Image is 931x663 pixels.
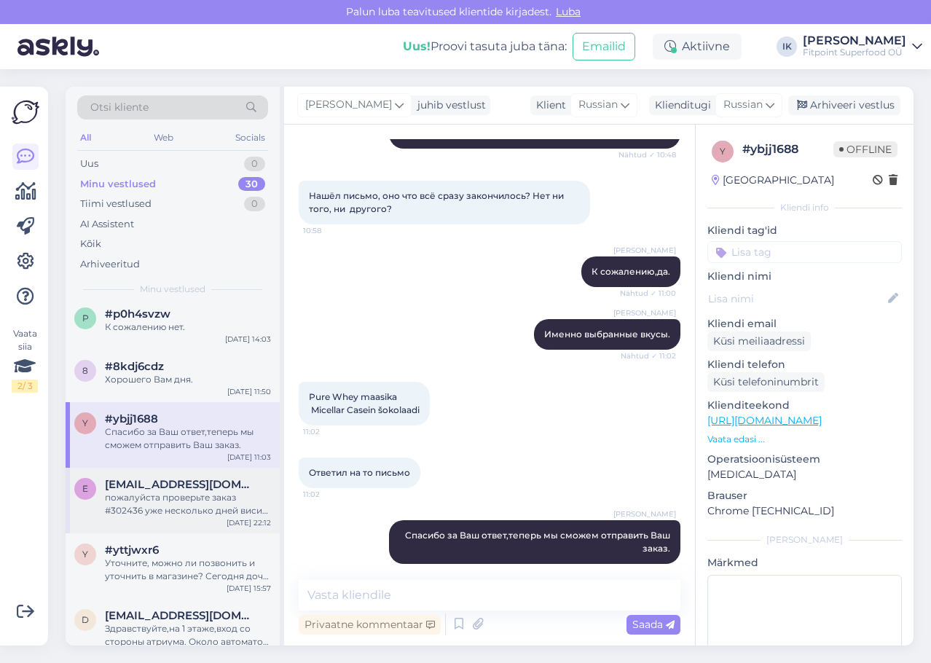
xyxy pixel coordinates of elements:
a: [URL][DOMAIN_NAME] [707,414,822,427]
span: Offline [833,141,897,157]
div: Uus [80,157,98,171]
div: Kõik [80,237,101,251]
p: Märkmed [707,555,902,570]
div: Klienditugi [649,98,711,113]
span: #yttjwxr6 [105,544,159,557]
p: Klienditeekond [707,398,902,413]
span: d [82,614,89,625]
span: Nähtud ✓ 11:00 [620,288,676,299]
input: Lisa nimi [708,291,885,307]
div: # ybjj1688 [742,141,833,158]
p: Brauser [707,488,902,503]
div: 0 [244,197,265,211]
span: p [82,313,89,323]
span: daisy.jarvi@gmail.com [105,609,256,622]
div: Klient [530,98,566,113]
div: Küsi telefoninumbrit [707,372,825,392]
span: Minu vestlused [140,283,205,296]
div: [DATE] 22:12 [227,517,271,528]
span: 11:02 [303,426,358,437]
div: Хорошего Вам дня. [105,373,271,386]
div: [PERSON_NAME] [803,35,906,47]
span: Russian [578,97,618,113]
div: [DATE] 11:03 [227,452,271,463]
span: [PERSON_NAME] [613,307,676,318]
div: [DATE] 15:57 [227,583,271,594]
span: 10:58 [303,225,358,236]
span: Nähtud ✓ 11:02 [621,350,676,361]
div: [GEOGRAPHIC_DATA] [712,173,834,188]
div: juhib vestlust [412,98,486,113]
a: [PERSON_NAME]Fitpoint Superfood OÜ [803,35,922,58]
span: y [82,417,88,428]
div: [DATE] 14:03 [225,334,271,345]
span: e [82,483,88,494]
div: Kliendi info [707,201,902,214]
span: #p0h4svzw [105,307,170,321]
span: К сожалению,да. [592,266,670,277]
span: Нашёл письмо, оно что всё сразу закончилось? Нет ни того, ни другого? [309,190,566,214]
span: #8kdj6cdz [105,360,164,373]
div: Arhiveeritud [80,257,140,272]
p: Vaata edasi ... [707,433,902,446]
span: [PERSON_NAME] [613,245,676,256]
div: 0 [244,157,265,171]
span: #ybjj1688 [105,412,158,425]
div: [DATE] 11:50 [227,386,271,397]
div: 30 [238,177,265,192]
button: Emailid [573,33,635,60]
div: [PERSON_NAME] [707,533,902,546]
div: К сожалению нет. [105,321,271,334]
div: пожалуйста проверьте заказ #302436 уже несколько дней висит в статусе "обрабатывает" а обычно на ... [105,491,271,517]
div: 2 / 3 [12,380,38,393]
span: Pure Whey maasika Micellar Casein šokolaadi [309,391,420,415]
span: 11:03 [621,565,676,576]
span: Ответил на то письмо [309,467,410,478]
div: Уточните, можно ли позвонить и уточнить в магазине? Сегодня дочь хотела купить, но на месте сказа... [105,557,271,583]
span: Спасибо за Ваш ответ,теперь мы сможем отправить Ваш заказ. [405,530,672,554]
span: y [82,549,88,560]
span: Именно выбранные вкусы. [544,329,670,340]
input: Lisa tag [707,241,902,263]
div: Proovi tasuta juba täna: [403,38,567,55]
div: Здравствуйте,на 1 этаже,вход со стороны атриума. Около автоматов смартпост [105,622,271,648]
span: y [720,146,726,157]
div: Arhiveeri vestlus [788,95,900,115]
img: Askly Logo [12,98,39,126]
p: Chrome [TECHNICAL_ID] [707,503,902,519]
span: Saada [632,618,675,631]
div: Tiimi vestlused [80,197,152,211]
div: Спасибо за Ваш ответ,теперь мы сможем отправить Ваш заказ. [105,425,271,452]
span: [PERSON_NAME] [613,509,676,519]
div: All [77,128,94,147]
p: Kliendi telefon [707,357,902,372]
span: [PERSON_NAME] [305,97,392,113]
div: Socials [232,128,268,147]
p: [MEDICAL_DATA] [707,467,902,482]
span: Otsi kliente [90,100,149,115]
div: Web [151,128,176,147]
span: Nähtud ✓ 10:48 [618,149,676,160]
span: 11:02 [303,489,358,500]
div: Küsi meiliaadressi [707,331,811,351]
div: Minu vestlused [80,177,156,192]
div: Privaatne kommentaar [299,615,441,635]
b: Uus! [403,39,431,53]
span: Russian [723,97,763,113]
p: Kliendi nimi [707,269,902,284]
span: e59006961@gmail.com [105,478,256,491]
p: Operatsioonisüsteem [707,452,902,467]
div: Vaata siia [12,327,38,393]
div: Aktiivne [653,34,742,60]
span: Luba [551,5,585,18]
p: Kliendi tag'id [707,223,902,238]
div: AI Assistent [80,217,134,232]
p: Kliendi email [707,316,902,331]
span: 8 [82,365,88,376]
div: IK [777,36,797,57]
div: Fitpoint Superfood OÜ [803,47,906,58]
